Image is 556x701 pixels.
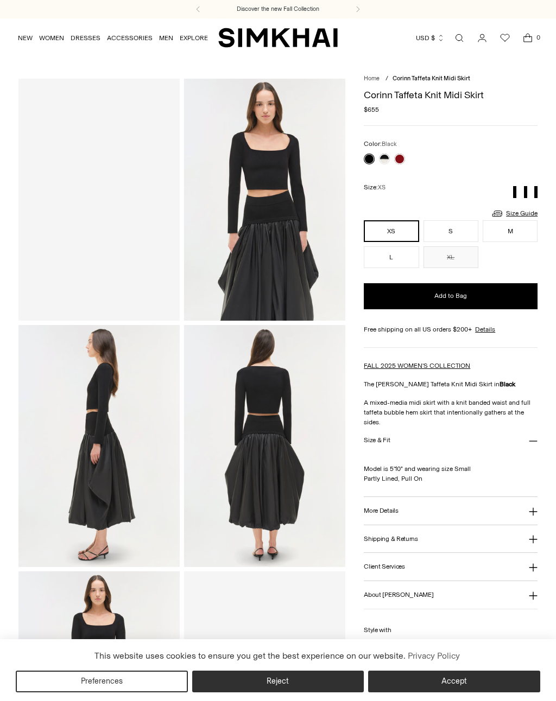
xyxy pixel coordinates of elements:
button: S [424,220,478,242]
a: ACCESSORIES [107,26,153,50]
a: EXPLORE [180,26,208,50]
span: $655 [364,105,379,114]
a: NEW [18,26,33,50]
h3: Client Services [364,563,405,570]
span: 0 [533,33,543,42]
span: This website uses cookies to ensure you get the best experience on our website. [94,651,406,661]
label: Color: [364,139,397,149]
p: The [PERSON_NAME] Taffeta Knit Midi Skirt in [364,379,538,389]
button: Client Services [364,553,538,581]
a: Open cart modal [517,27,539,49]
span: Corinn Taffeta Knit Midi Skirt [393,75,470,82]
label: Size: [364,182,386,193]
button: About [PERSON_NAME] [364,581,538,609]
a: Go to the account page [471,27,493,49]
span: XS [378,184,386,191]
a: Details [475,324,495,334]
button: More Details [364,497,538,525]
h6: Style with [364,627,538,634]
a: Discover the new Fall Collection [237,5,319,14]
a: FALL 2025 WOMEN'S COLLECTION [364,362,470,369]
span: Black [382,141,397,148]
img: Corinn Taffeta Knit Midi Skirt [184,325,345,567]
p: A mixed-media midi skirt with a knit banded waist and full taffeta bubble hem skirt that intentio... [364,398,538,427]
nav: breadcrumbs [364,74,538,84]
a: Privacy Policy (opens in a new tab) [406,648,461,664]
a: Home [364,75,380,82]
img: Corinn Taffeta Knit Midi Skirt [184,79,345,321]
a: Corinn Taffeta Knit Midi Skirt [18,79,180,321]
button: Add to Bag [364,283,538,309]
h3: Size & Fit [364,437,390,444]
button: Preferences [16,671,188,692]
div: Free shipping on all US orders $200+ [364,324,538,334]
button: Reject [192,671,364,692]
p: Model is 5'10" and wearing size Small Partly Lined, Pull On [364,454,538,483]
h3: About [PERSON_NAME] [364,591,433,598]
button: Size & Fit [364,427,538,455]
h3: More Details [364,507,398,514]
button: Shipping & Returns [364,525,538,553]
a: Size Guide [491,207,538,220]
button: Accept [368,671,540,692]
button: M [483,220,538,242]
a: Open search modal [448,27,470,49]
h1: Corinn Taffeta Knit Midi Skirt [364,90,538,100]
button: USD $ [416,26,445,50]
h3: Shipping & Returns [364,536,418,543]
a: DRESSES [71,26,100,50]
button: XS [364,220,419,242]
span: Add to Bag [434,291,467,301]
button: L [364,246,419,268]
button: XL [424,246,478,268]
div: / [386,74,388,84]
a: MEN [159,26,173,50]
a: WOMEN [39,26,64,50]
a: Wishlist [494,27,516,49]
a: SIMKHAI [218,27,338,48]
img: Corinn Taffeta Knit Midi Skirt [18,325,180,567]
strong: Black [500,380,515,388]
